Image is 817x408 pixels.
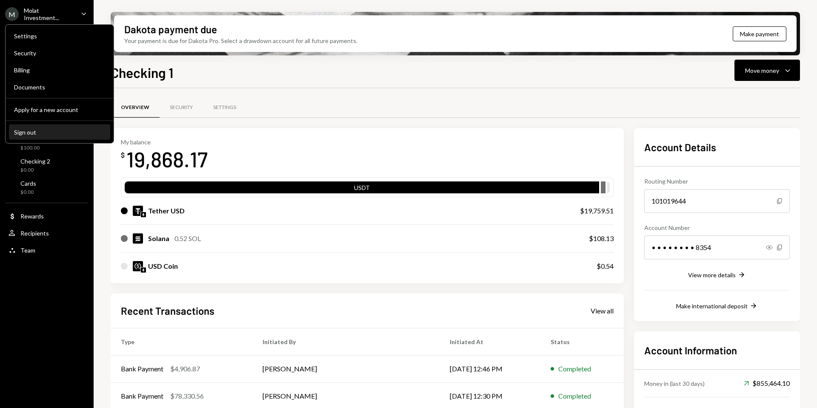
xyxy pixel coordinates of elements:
[597,261,614,271] div: $0.54
[745,66,779,75] div: Move money
[141,212,146,217] img: ethereum-mainnet
[20,213,44,220] div: Rewards
[121,104,149,111] div: Overview
[644,177,790,186] div: Routing Number
[160,97,203,118] a: Security
[170,104,193,111] div: Security
[20,189,36,196] div: $0.00
[174,233,201,244] div: 0.52 SOL
[14,129,105,136] div: Sign out
[5,177,89,198] a: Cards$0.00
[14,66,105,74] div: Billing
[580,206,614,216] div: $19,759.51
[540,328,624,355] th: Status
[558,391,591,401] div: Completed
[14,106,105,113] div: Apply for a new account
[591,307,614,315] div: View all
[644,343,790,357] h2: Account Information
[688,270,746,280] button: View more details
[9,45,110,60] a: Security
[20,158,50,165] div: Checking 2
[111,64,173,81] h1: Checking 1
[9,102,110,118] button: Apply for a new account
[133,206,143,216] img: USDT
[14,83,105,91] div: Documents
[5,242,89,258] a: Team
[141,267,146,273] img: ethereum-mainnet
[14,49,105,57] div: Security
[148,261,178,271] div: USD Coin
[111,328,252,355] th: Type
[734,60,800,81] button: Move money
[133,261,143,271] img: USDC
[5,155,89,175] a: Checking 2$0.00
[124,22,217,36] div: Dakota payment due
[121,151,125,159] div: $
[20,144,44,152] div: $100.00
[121,304,214,318] h2: Recent Transactions
[148,206,185,216] div: Tether USD
[644,140,790,154] h2: Account Details
[126,146,208,172] div: 19,868.17
[121,364,163,374] div: Bank Payment
[124,36,357,45] div: Your payment is due for Dakota Pro. Select a drawdown account for all future payments.
[24,7,74,21] div: Molat Investment...
[440,328,540,355] th: Initiated At
[558,364,591,374] div: Completed
[20,180,36,187] div: Cards
[688,271,736,279] div: View more details
[121,391,163,401] div: Bank Payment
[733,26,786,41] button: Make payment
[9,79,110,95] a: Documents
[9,62,110,78] a: Billing
[203,97,246,118] a: Settings
[170,364,200,374] div: $4,906.87
[440,355,540,382] td: [DATE] 12:46 PM
[9,28,110,43] a: Settings
[111,97,160,118] a: Overview
[213,104,236,111] div: Settings
[20,230,49,237] div: Recipients
[5,208,89,224] a: Rewards
[591,306,614,315] a: View all
[676,302,758,311] button: Make international deposit
[125,183,599,195] div: USDT
[20,247,35,254] div: Team
[133,233,143,244] img: SOL
[589,233,614,244] div: $108.13
[252,328,440,355] th: Initiated By
[644,223,790,232] div: Account Number
[644,379,705,388] div: Money in (last 30 days)
[744,378,790,388] div: $855,464.10
[644,236,790,259] div: • • • • • • • • 8354
[14,32,105,40] div: Settings
[148,233,169,244] div: Solana
[5,225,89,241] a: Recipients
[5,7,19,21] div: M
[170,391,204,401] div: $78,330.56
[9,125,110,140] button: Sign out
[121,138,208,146] div: My balance
[252,355,440,382] td: [PERSON_NAME]
[676,302,748,310] div: Make international deposit
[644,189,790,213] div: 101019644
[20,167,50,174] div: $0.00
